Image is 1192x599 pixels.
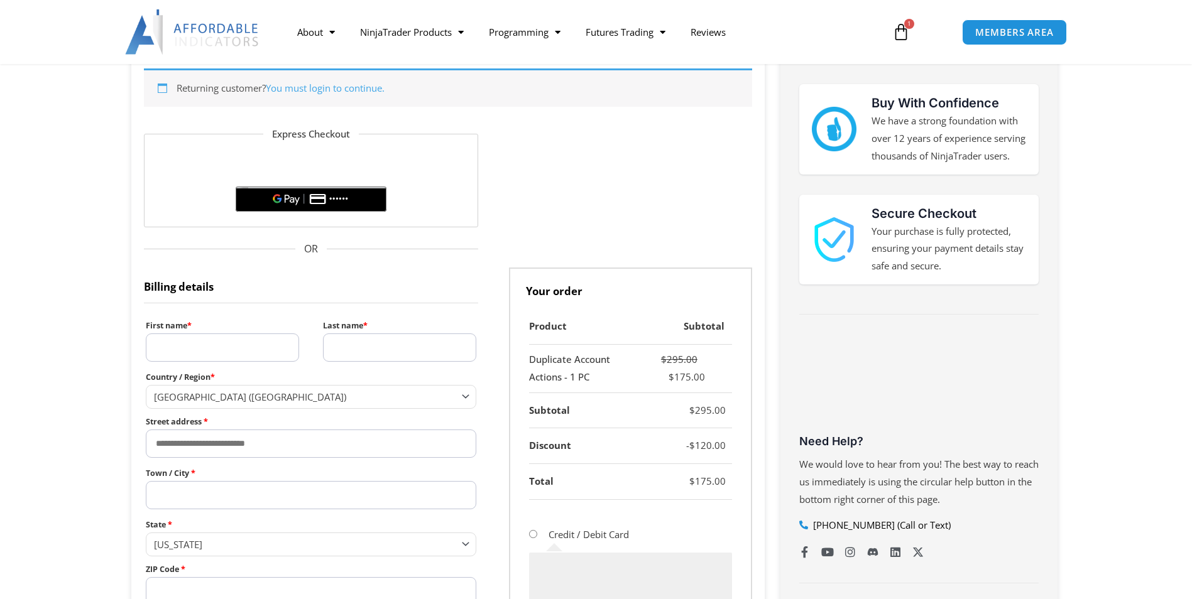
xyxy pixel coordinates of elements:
[812,217,856,262] img: 1000913 | Affordable Indicators – NinjaTrader
[812,107,856,151] img: mark thumbs good 43913 | Affordable Indicators – NinjaTrader
[638,309,732,345] th: Subtotal
[810,517,951,534] span: [PHONE_NUMBER] (Call or Text)
[689,404,726,416] bdi: 295.00
[146,517,477,532] label: State
[144,240,479,259] span: OR
[146,465,477,481] label: Town / City
[529,309,638,345] th: Product
[146,561,477,577] label: ZIP Code
[146,318,299,333] label: First name
[678,18,738,46] a: Reviews
[904,19,914,29] span: 1
[236,186,386,212] button: Buy with GPay
[669,370,674,383] span: $
[799,434,1039,448] h3: Need Help?
[154,391,457,403] span: United States (US)
[872,112,1026,165] p: We have a strong foundation with over 12 years of experience serving thousands of NinjaTrader users.
[529,475,554,487] strong: Total
[872,223,1026,276] p: Your purchase is fully protected, ensuring your payment details stay safe and secure.
[689,404,695,416] span: $
[689,475,726,487] bdi: 175.00
[285,18,878,46] nav: Menu
[661,353,697,365] bdi: 295.00
[233,150,389,183] iframe: Secure express checkout frame
[549,528,629,541] label: Credit / Debit Card
[975,28,1054,37] span: MEMBERS AREA
[529,345,638,393] td: Duplicate Account Actions - 1 PC
[146,385,477,408] span: Country / Region
[329,195,349,203] text: ••••••
[146,369,477,385] label: Country / Region
[962,19,1067,45] a: MEMBERS AREA
[799,458,1039,505] span: We would love to hear from you! The best way to reach us immediately is using the circular help b...
[154,538,457,551] span: Georgia
[661,353,667,365] span: $
[872,204,1026,223] h3: Secure Checkout
[689,439,726,451] bdi: 120.00
[573,18,678,46] a: Futures Trading
[144,68,752,107] div: Returning customer?
[669,370,705,383] bdi: 175.00
[799,337,1039,431] iframe: Customer reviews powered by Trustpilot
[146,532,477,556] span: State
[689,439,695,451] span: $
[146,414,477,429] label: Street address
[689,475,695,487] span: $
[529,428,638,464] th: Discount
[263,126,359,143] legend: Express Checkout
[872,94,1026,112] h3: Buy With Confidence
[686,439,689,451] span: -
[323,318,476,333] label: Last name
[529,404,570,416] strong: Subtotal
[285,18,347,46] a: About
[476,18,573,46] a: Programming
[266,82,385,94] a: You must login to continue.
[347,18,476,46] a: NinjaTrader Products
[873,14,929,50] a: 1
[144,267,479,303] h3: Billing details
[509,267,752,309] h3: Your order
[125,9,260,55] img: LogoAI | Affordable Indicators – NinjaTrader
